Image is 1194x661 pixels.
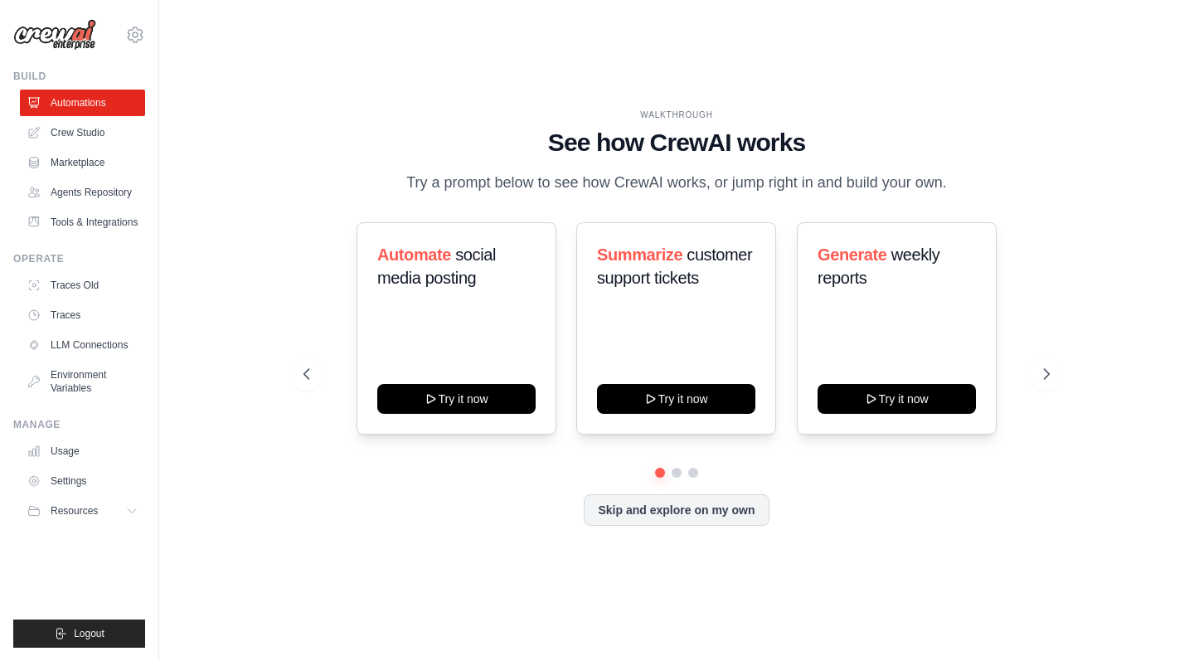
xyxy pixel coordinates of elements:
[20,272,145,299] a: Traces Old
[20,90,145,116] a: Automations
[13,620,145,648] button: Logout
[20,332,145,358] a: LLM Connections
[51,504,98,518] span: Resources
[20,362,145,401] a: Environment Variables
[818,245,887,264] span: Generate
[13,418,145,431] div: Manage
[303,109,1049,121] div: WALKTHROUGH
[20,468,145,494] a: Settings
[597,384,755,414] button: Try it now
[13,70,145,83] div: Build
[398,171,955,195] p: Try a prompt below to see how CrewAI works, or jump right in and build your own.
[377,245,451,264] span: Automate
[74,627,104,640] span: Logout
[597,245,752,287] span: customer support tickets
[13,19,96,51] img: Logo
[20,302,145,328] a: Traces
[597,245,682,264] span: Summarize
[20,119,145,146] a: Crew Studio
[818,384,976,414] button: Try it now
[20,498,145,524] button: Resources
[818,245,939,287] span: weekly reports
[377,245,496,287] span: social media posting
[377,384,536,414] button: Try it now
[13,252,145,265] div: Operate
[20,179,145,206] a: Agents Repository
[20,209,145,236] a: Tools & Integrations
[20,438,145,464] a: Usage
[303,128,1049,158] h1: See how CrewAI works
[584,494,769,526] button: Skip and explore on my own
[20,149,145,176] a: Marketplace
